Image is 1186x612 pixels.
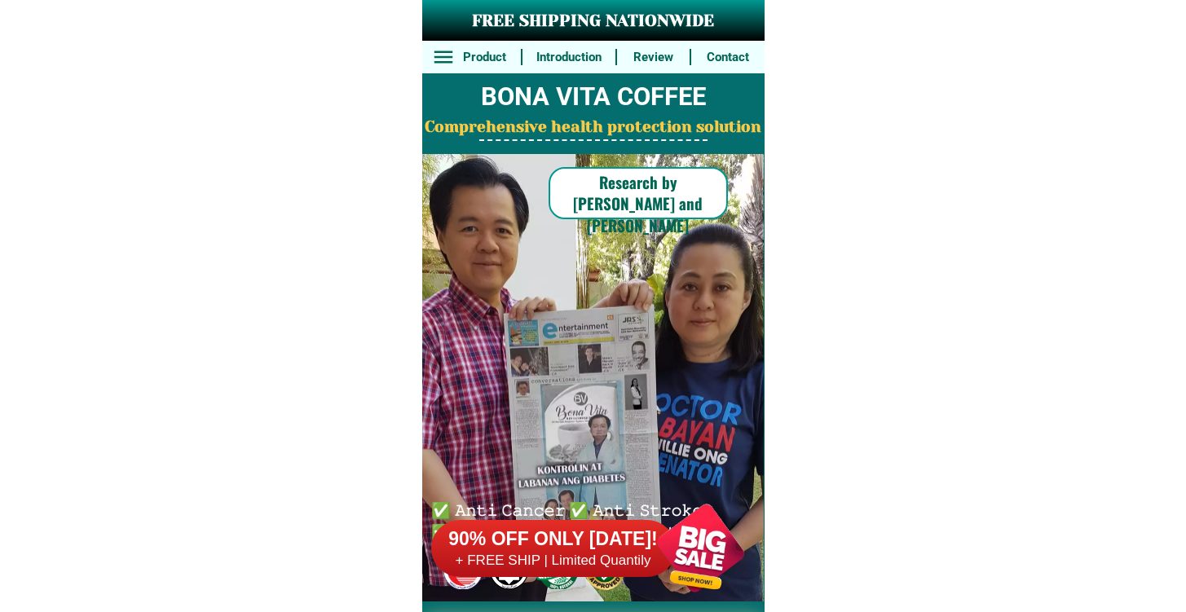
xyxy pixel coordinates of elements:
[456,48,512,67] h6: Product
[531,48,606,67] h6: Introduction
[626,48,681,67] h6: Review
[431,552,676,570] h6: + FREE SHIP | Limited Quantily
[700,48,756,67] h6: Contact
[422,78,765,117] h2: BONA VITA COFFEE
[549,171,728,236] h6: Research by [PERSON_NAME] and [PERSON_NAME]
[422,116,765,139] h2: Comprehensive health protection solution
[431,527,676,552] h6: 90% OFF ONLY [DATE]!
[422,9,765,33] h3: FREE SHIPPING NATIONWIDE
